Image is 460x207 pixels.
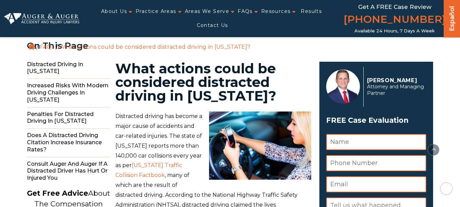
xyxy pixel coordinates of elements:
[428,144,440,156] button: scroll to up
[58,44,252,50] li: What actions could be considered distracted driving in [US_STATE]?
[209,112,311,180] img: What actions could be considered distracted driving in South Carolina?
[261,4,291,18] a: Resources
[115,62,312,103] h1: What actions could be considered distracted driving in [US_STATE]?
[27,157,110,185] span: Consult Auger and Auger if a Distracted Driver has Hurt or Injured You
[136,4,176,18] a: Practice Areas
[27,129,110,157] span: Does a Distracted Driving Citation Increase Insurance Rates?
[27,107,110,129] span: Penalties for Distracted Driving in [US_STATE]
[367,77,427,84] p: [PERSON_NAME]
[27,189,88,197] strong: Get Free Advice
[27,58,110,79] span: Distracted Driving in [US_STATE]
[40,44,54,50] a: FAQs
[358,3,431,10] span: Get a FREE Case Review
[101,4,127,18] a: About Us
[197,18,228,32] a: Contact Us
[354,28,435,34] span: Available 24 Hours, 7 Days a Week
[301,4,322,18] a: Results
[29,43,35,49] a: Home
[4,13,79,25] img: Auger & Auger Accident and Injury Lawyers Logo
[27,79,110,107] span: Increased Risks with Modern Driving Challenges in [US_STATE]
[344,12,446,28] a: [PHONE_NUMBER]
[238,4,253,18] a: FAQs
[115,162,182,178] a: [US_STATE] Traffic Collision Factbook
[185,4,229,18] a: Areas We Serve
[367,84,427,97] span: Attorney and Managing Partner
[326,70,360,104] img: Herbert Auger
[326,134,426,150] input: Name
[326,155,426,171] input: Phone Number
[115,113,202,168] span: Distracted driving has become a major cause of accidents and car-related injuries. The state of [...
[326,176,426,192] input: Email
[326,114,426,127] span: FREE Case Evaluation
